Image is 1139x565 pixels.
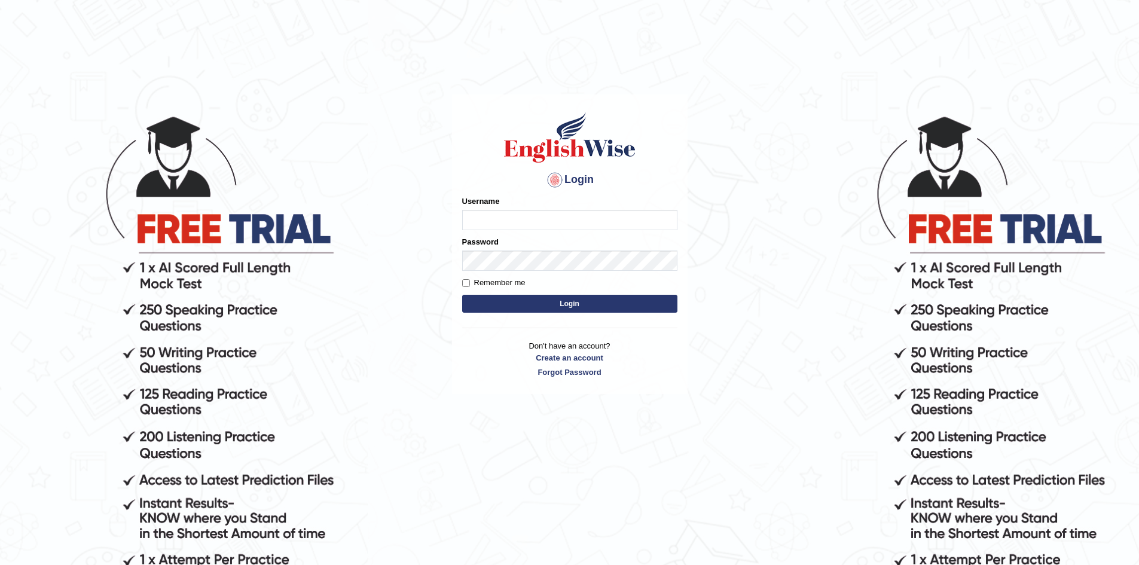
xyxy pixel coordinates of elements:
button: Login [462,295,677,313]
label: Password [462,236,499,248]
p: Don't have an account? [462,340,677,377]
label: Remember me [462,277,526,289]
img: Logo of English Wise sign in for intelligent practice with AI [502,111,638,164]
input: Remember me [462,279,470,287]
a: Create an account [462,352,677,364]
h4: Login [462,170,677,190]
label: Username [462,196,500,207]
a: Forgot Password [462,367,677,378]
